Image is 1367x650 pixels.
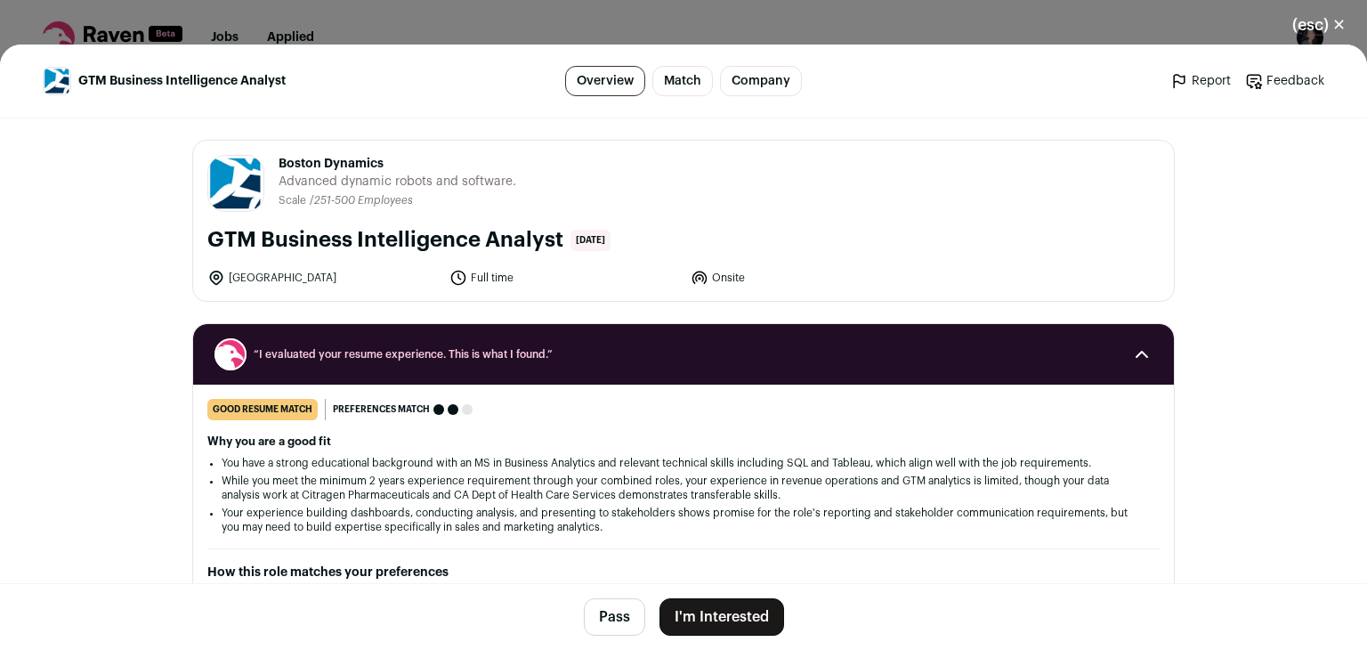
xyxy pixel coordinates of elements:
li: While you meet the minimum 2 years experience requirement through your combined roles, your exper... [222,474,1145,502]
span: Boston Dynamics [279,155,516,173]
h2: How this role matches your preferences [207,564,1160,581]
button: Close modal [1271,5,1367,45]
img: c08ce87e21b843bbdd93102f4c51df673e1f8edc30b483a8cd0d93716ecc9946.jpg [208,156,263,211]
span: GTM Business Intelligence Analyst [78,72,286,90]
img: c08ce87e21b843bbdd93102f4c51df673e1f8edc30b483a8cd0d93716ecc9946.jpg [44,68,70,94]
li: Onsite [691,269,922,287]
li: You have a strong educational background with an MS in Business Analytics and relevant technical ... [222,456,1145,470]
li: Full time [449,269,681,287]
button: I'm Interested [659,598,784,636]
li: / [310,194,413,207]
a: Overview [565,66,645,96]
a: Feedback [1245,72,1324,90]
a: Match [652,66,713,96]
li: Scale [279,194,310,207]
h1: GTM Business Intelligence Analyst [207,226,563,255]
span: Advanced dynamic robots and software. [279,173,516,191]
h2: Why you are a good fit [207,435,1160,449]
span: [DATE] [570,230,611,251]
span: “I evaluated your resume experience. This is what I found.” [254,347,1113,362]
a: Company [720,66,802,96]
span: Preferences match [333,401,430,418]
button: Pass [584,598,645,636]
li: Your experience building dashboards, conducting analysis, and presenting to stakeholders shows pr... [222,506,1145,534]
a: Report [1170,72,1231,90]
div: good resume match [207,399,318,420]
li: [GEOGRAPHIC_DATA] [207,269,439,287]
span: 251-500 Employees [314,195,413,206]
